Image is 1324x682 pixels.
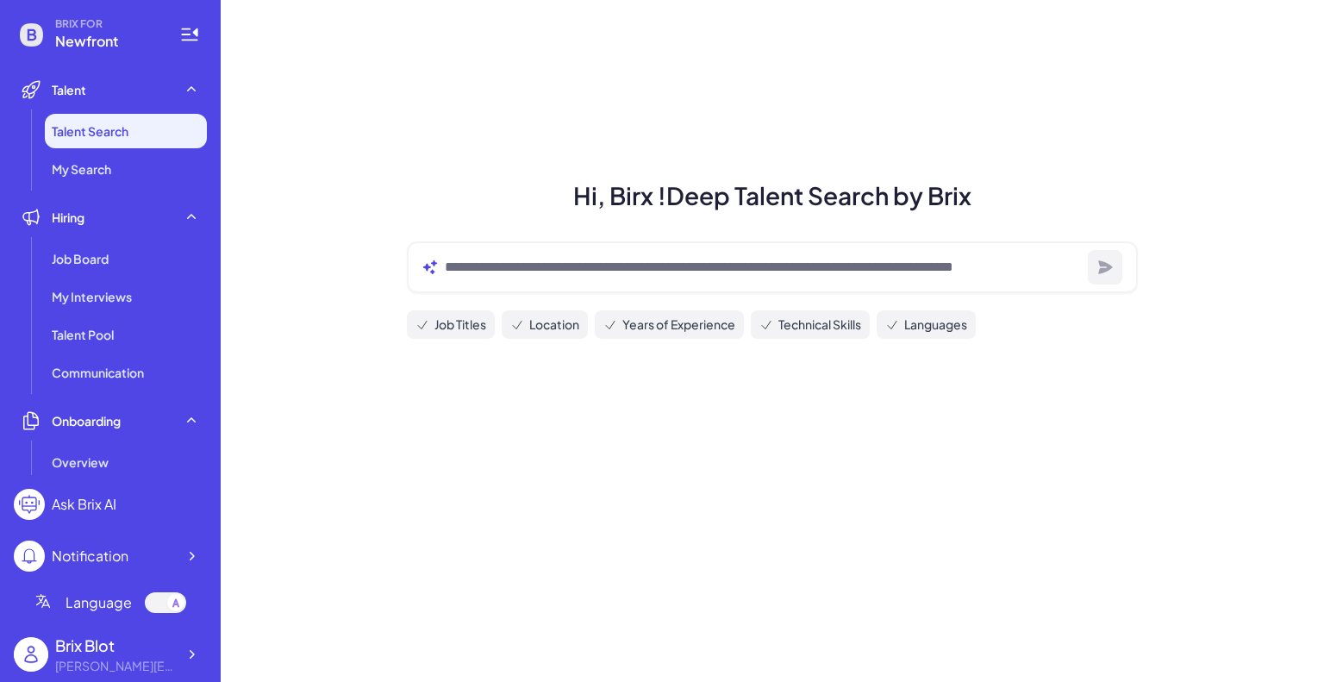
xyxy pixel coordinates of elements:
[622,316,735,334] span: Years of Experience
[52,412,121,429] span: Onboarding
[52,546,128,566] div: Notification
[52,250,109,267] span: Job Board
[386,178,1158,214] h1: Hi, Birx ! Deep Talent Search by Brix
[434,316,486,334] span: Job Titles
[52,454,109,471] span: Overview
[529,316,579,334] span: Location
[52,326,114,343] span: Talent Pool
[55,31,159,52] span: Newfront
[55,634,176,657] div: Brix Blot
[52,81,86,98] span: Talent
[52,209,84,226] span: Hiring
[52,288,132,305] span: My Interviews
[52,160,111,178] span: My Search
[55,657,176,675] div: blake@joinbrix.com
[66,592,132,613] span: Language
[52,494,116,515] div: Ask Brix AI
[14,637,48,672] img: user_logo.png
[55,17,159,31] span: BRIX FOR
[778,316,861,334] span: Technical Skills
[904,316,967,334] span: Languages
[52,364,144,381] span: Communication
[52,122,128,140] span: Talent Search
